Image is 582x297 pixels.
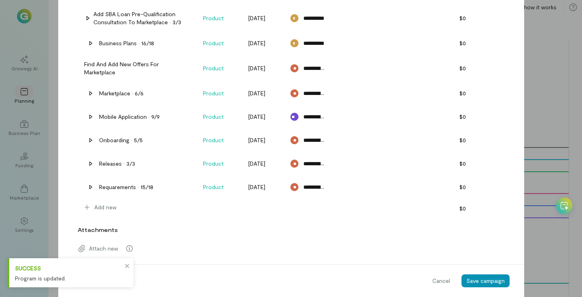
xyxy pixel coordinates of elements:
[195,136,236,144] span: Product
[240,160,281,168] span: [DATE]
[451,39,493,47] span: $0
[240,136,281,144] span: [DATE]
[451,113,493,121] span: $0
[125,261,130,270] button: close
[195,160,236,168] span: Product
[73,240,510,257] div: Attach new
[195,64,236,72] span: Product
[240,14,281,22] span: [DATE]
[451,14,493,22] span: $0
[84,60,183,76] div: Find and add new offers for Marketplace
[461,274,510,287] button: Save campaign
[451,89,493,97] span: $0
[497,14,553,22] span: [DATE]
[99,89,144,97] div: Marketplace · 6/6
[451,64,493,72] span: $0
[451,136,493,144] span: $0
[89,244,118,253] span: Attach new
[240,113,281,121] span: [DATE]
[432,277,450,285] span: Cancel
[78,226,118,234] label: Attachments
[497,160,553,168] span: [DATE]
[195,14,236,22] span: Product
[497,183,553,191] span: [DATE]
[451,183,493,191] span: $0
[497,64,553,72] span: [DATE]
[15,274,122,282] div: Program is updated.
[195,39,236,47] span: Product
[497,136,553,144] span: [DATE]
[497,113,553,121] span: [DATE]
[99,39,154,47] div: Business Plans · 16/18
[195,89,236,97] span: Product
[94,203,116,211] span: Add new
[99,160,135,168] div: Releases · 3/3
[93,10,183,26] div: Add SBA loan pre-qualification consultation to Marketplace · 3/3
[240,64,281,72] span: [DATE]
[240,39,281,47] span: [DATE]
[99,183,153,191] div: Requarements · 15/18
[240,89,281,97] span: [DATE]
[15,264,122,272] div: Success
[497,39,553,47] span: [DATE]
[99,136,143,144] div: Onboarding · 5/5
[451,160,493,168] span: $0
[451,204,493,213] span: $0
[240,183,281,191] span: [DATE]
[195,183,236,191] span: Product
[466,277,505,284] span: Save campaign
[195,113,236,121] span: Product
[99,113,160,121] div: Mobile Application · 9/9
[497,89,553,97] span: [DATE]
